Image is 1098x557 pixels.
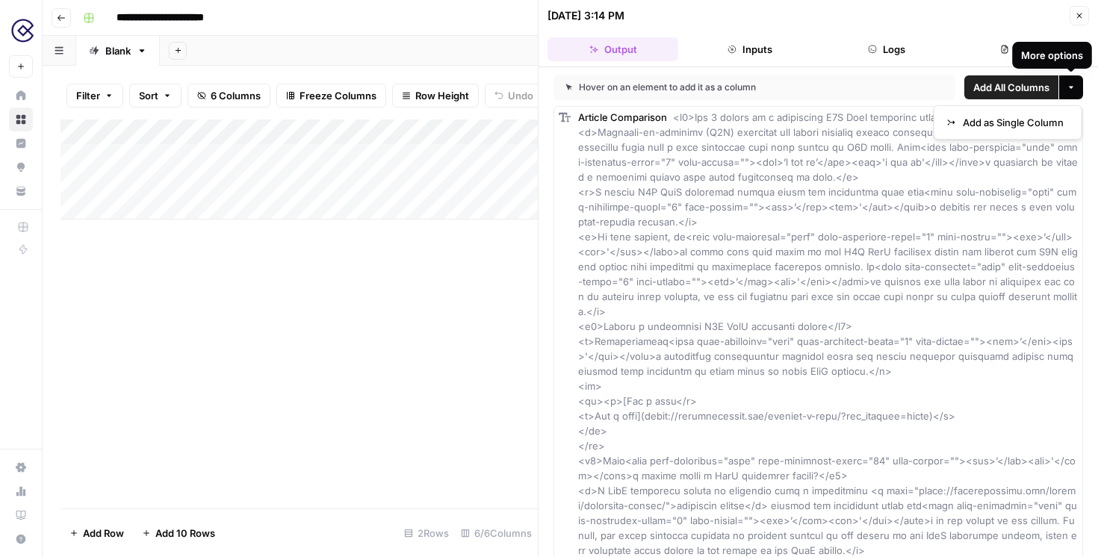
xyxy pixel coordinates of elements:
span: Add as Single Column [963,115,1064,130]
span: Add 10 Rows [155,526,215,541]
a: Blank [76,36,160,66]
span: 6 Columns [211,88,261,103]
div: 2 Rows [398,521,455,545]
a: Home [9,84,33,108]
button: Logs [822,37,952,61]
button: Workspace: Contentsquare [9,12,33,49]
a: Insights [9,131,33,155]
button: Details [958,37,1089,61]
a: Settings [9,455,33,479]
span: Freeze Columns [300,88,376,103]
button: Freeze Columns [276,84,386,108]
span: Article Comparison [578,111,667,123]
button: Add 10 Rows [133,521,224,545]
button: Undo [485,84,543,108]
a: Usage [9,479,33,503]
button: Output [548,37,678,61]
a: Learning Hub [9,503,33,527]
div: 6/6 Columns [455,521,538,545]
span: Add Row [83,526,124,541]
div: Blank [105,43,131,58]
span: Sort [139,88,158,103]
button: Inputs [684,37,815,61]
button: 6 Columns [187,84,270,108]
div: Hover on an element to add it as a column [565,81,850,94]
button: Add Row [61,521,133,545]
a: Browse [9,108,33,131]
button: Add All Columns [964,75,1058,99]
a: Your Data [9,179,33,203]
img: Contentsquare Logo [9,17,36,44]
span: Filter [76,88,100,103]
button: Filter [66,84,123,108]
span: Add All Columns [973,80,1049,95]
span: Undo [508,88,533,103]
div: [DATE] 3:14 PM [548,8,624,23]
button: Sort [129,84,182,108]
a: Opportunities [9,155,33,179]
button: Help + Support [9,527,33,551]
button: Row Height [392,84,479,108]
span: Row Height [415,88,469,103]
